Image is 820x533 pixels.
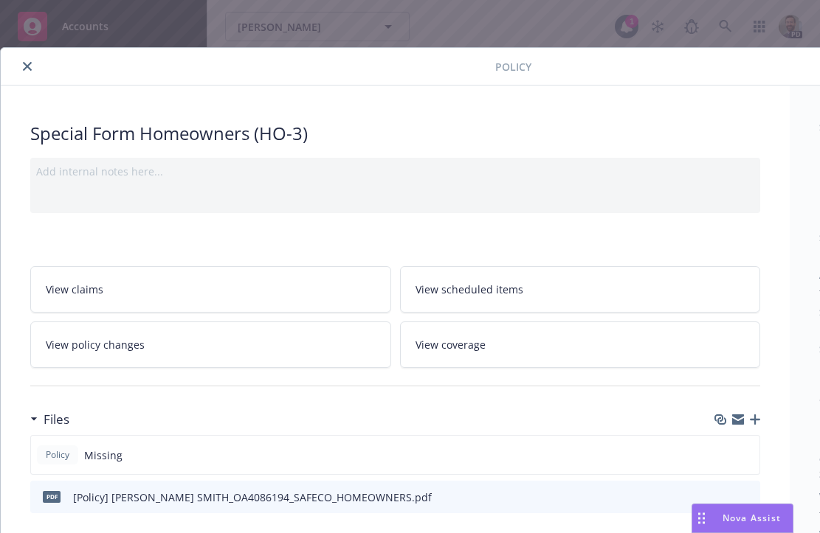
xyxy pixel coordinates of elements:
div: Drag to move [692,504,711,532]
a: View policy changes [30,321,391,368]
a: View coverage [400,321,761,368]
span: pdf [43,491,61,502]
div: Files [30,410,69,429]
span: Policy [43,448,72,461]
button: Nova Assist [692,504,793,533]
div: [Policy] [PERSON_NAME] SMITH_OA4086194_SAFECO_HOMEOWNERS.pdf [73,490,432,505]
button: close [18,58,36,75]
a: View scheduled items [400,266,761,313]
h3: Files [44,410,69,429]
span: View claims [46,282,103,297]
span: Policy [495,59,531,74]
a: View claims [30,266,391,313]
button: download file [717,490,729,505]
span: View coverage [416,337,486,352]
span: Missing [84,447,123,463]
span: Nova Assist [723,512,781,524]
div: Add internal notes here... [36,164,754,179]
div: Special Form Homeowners (HO-3) [30,121,760,146]
button: preview file [741,490,754,505]
span: View scheduled items [416,282,523,297]
span: View policy changes [46,337,145,352]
